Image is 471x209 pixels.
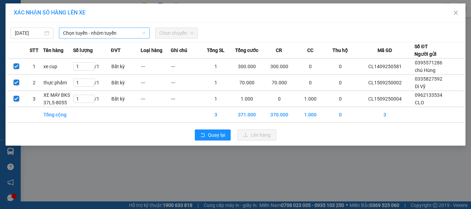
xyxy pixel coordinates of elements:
[64,25,288,34] li: Hotline: 02386655777, 02462925925, 0944789456
[111,46,121,54] span: ĐVT
[415,76,442,82] span: 0335827592
[238,129,276,140] button: uploadLên hàng
[25,75,43,91] td: 2
[141,91,171,107] td: ---
[73,75,111,91] td: / 1
[25,59,43,75] td: 1
[195,129,231,140] button: rollbackQuay lại
[263,107,295,123] td: 370.000
[63,28,146,38] span: Chọn tuyến - nhóm tuyến
[64,17,288,25] li: [PERSON_NAME], [PERSON_NAME]
[295,75,325,91] td: 0
[171,59,201,75] td: ---
[325,75,355,91] td: 0
[231,91,263,107] td: 1.000
[171,46,187,54] span: Ghi chú
[43,107,73,123] td: Tổng cộng
[201,59,231,75] td: 1
[378,46,392,54] span: Mã GD
[415,92,442,98] span: 0962133534
[9,9,43,43] img: logo.jpg
[263,75,295,91] td: 70.000
[231,107,263,123] td: 371.000
[43,59,73,75] td: xe cup
[414,43,437,58] div: Số ĐT Người gửi
[73,59,111,75] td: / 1
[201,75,231,91] td: 1
[325,91,355,107] td: 0
[453,10,459,15] span: close
[141,75,171,91] td: ---
[208,131,225,139] span: Quay lại
[295,91,325,107] td: 1.000
[111,59,141,75] td: Bất kỳ
[9,50,77,61] b: GỬI : VP Cửa Lò
[355,75,414,91] td: CL1509250002
[25,91,43,107] td: 3
[200,133,205,138] span: rollback
[231,75,263,91] td: 70.000
[43,91,73,107] td: XE MÁY BKS 37L5-8055
[325,107,355,123] td: 0
[141,59,171,75] td: ---
[355,59,414,75] td: CL1409250581
[415,100,424,105] span: CLO
[43,46,63,54] span: Tên hàng
[263,91,295,107] td: 0
[159,28,194,38] span: Chọn chuyến
[171,91,201,107] td: ---
[355,107,414,123] td: 3
[201,91,231,107] td: 1
[446,3,465,23] button: Close
[276,46,282,54] span: CR
[73,91,111,107] td: / 1
[43,75,73,91] td: thực phẩm
[171,75,201,91] td: ---
[235,46,258,54] span: Tổng cước
[111,91,141,107] td: Bất kỳ
[207,46,224,54] span: Tổng SL
[415,84,425,89] span: Dì Vỹ
[231,59,263,75] td: 300.000
[14,9,86,16] span: XÁC NHẬN SỐ HÀNG LÊN XE
[295,59,325,75] td: 0
[142,31,146,35] span: down
[332,46,348,54] span: Thu hộ
[263,59,295,75] td: 300.000
[295,107,325,123] td: 1.000
[355,91,414,107] td: CL1509250004
[307,46,313,54] span: CC
[325,59,355,75] td: 0
[201,107,231,123] td: 3
[415,60,442,65] span: 0395571286
[141,46,162,54] span: Loại hàng
[73,46,93,54] span: Số lượng
[111,75,141,91] td: Bất kỳ
[15,29,43,37] input: 15/09/2025
[415,67,435,73] span: chú Hùng
[30,46,39,54] span: STT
